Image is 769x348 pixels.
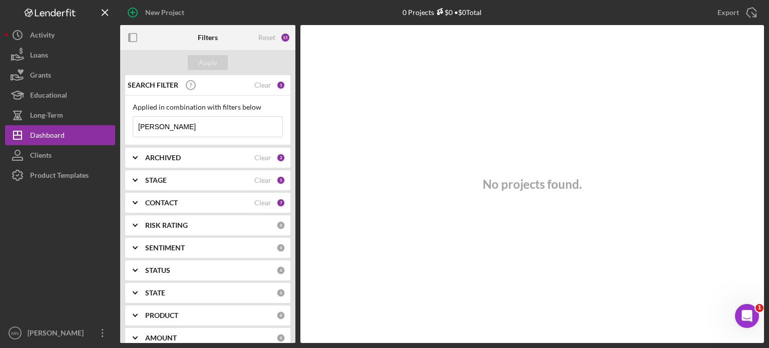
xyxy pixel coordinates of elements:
b: STATUS [145,266,170,274]
div: Apply [199,55,217,70]
button: Activity [5,25,115,45]
b: ARCHIVED [145,154,181,162]
button: Loans [5,45,115,65]
text: MN [12,330,19,336]
div: New Project [145,3,184,23]
button: Product Templates [5,165,115,185]
b: SENTIMENT [145,244,185,252]
div: 0 [276,311,285,320]
div: 0 [276,288,285,297]
b: STAGE [145,176,167,184]
div: 2 [276,153,285,162]
div: Activity [30,25,55,48]
button: Apply [188,55,228,70]
b: CONTACT [145,199,178,207]
b: PRODUCT [145,311,178,319]
button: Educational [5,85,115,105]
div: Dashboard [30,125,65,148]
button: MN[PERSON_NAME] [5,323,115,343]
div: 5 [276,176,285,185]
div: 0 [276,221,285,230]
div: Clients [30,145,52,168]
b: STATE [145,289,165,297]
b: Filters [198,34,218,42]
h3: No projects found. [483,177,582,191]
b: RISK RATING [145,221,188,229]
button: Long-Term [5,105,115,125]
b: SEARCH FILTER [128,81,178,89]
div: Applied in combination with filters below [133,103,283,111]
button: New Project [120,3,194,23]
div: $0 [434,8,453,17]
button: Grants [5,65,115,85]
iframe: Intercom live chat [735,304,759,328]
button: Export [707,3,764,23]
div: 0 [276,333,285,342]
span: 1 [755,304,763,312]
div: Educational [30,85,67,108]
div: Clear [254,176,271,184]
div: Reset [258,34,275,42]
div: Long-Term [30,105,63,128]
div: Clear [254,154,271,162]
div: 0 Projects • $0 Total [403,8,482,17]
div: Loans [30,45,48,68]
div: 7 [276,198,285,207]
div: 0 [276,266,285,275]
b: AMOUNT [145,334,177,342]
div: 0 [276,243,285,252]
div: Product Templates [30,165,89,188]
div: 15 [280,33,290,43]
div: Grants [30,65,51,88]
div: [PERSON_NAME] [25,323,90,345]
button: Dashboard [5,125,115,145]
div: 1 [276,81,285,90]
div: Clear [254,81,271,89]
button: Clients [5,145,115,165]
div: Export [717,3,739,23]
div: Clear [254,199,271,207]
